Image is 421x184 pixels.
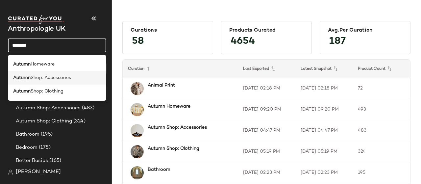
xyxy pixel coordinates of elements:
[125,30,151,53] span: 58
[148,82,175,89] b: Animal Print
[148,103,190,110] b: Autumn Homeware
[353,78,410,99] td: 72
[48,157,62,165] span: (165)
[295,120,353,141] td: [DATE] 04:47 PM
[328,27,402,34] div: Avg.per Curation
[148,145,199,152] b: Autumn Shop: Clothing
[295,78,353,99] td: [DATE] 02:18 PM
[131,82,144,95] img: 4133977480003_000_e5
[238,78,295,99] td: [DATE] 02:18 PM
[148,124,207,131] b: Autumn Shop: Accessories
[39,131,53,138] span: (195)
[295,60,353,78] th: Latest Snapshot
[238,60,295,78] th: Last Exported
[148,166,170,173] b: Bathroom
[353,120,410,141] td: 483
[131,166,144,179] img: 104486329_532_a
[229,27,304,34] div: Products Curated
[16,144,37,151] span: Bedroom
[123,60,238,78] th: Curation
[72,118,86,125] span: (324)
[31,61,55,68] span: Homeware
[224,30,261,53] span: 4654
[131,124,144,137] img: 4317582670104_021_e
[13,74,31,81] b: Autumn
[8,26,65,33] span: Current Company Name
[238,99,295,120] td: [DATE] 09:20 PM
[353,162,410,183] td: 195
[131,103,144,116] img: 4532I367IN_070_b
[81,104,94,112] span: (483)
[323,30,352,53] span: 187
[16,157,48,165] span: Better Basics
[31,74,71,81] span: Shop: Accessories
[238,162,295,183] td: [DATE] 02:23 PM
[131,27,205,34] div: Curations
[238,141,295,162] td: [DATE] 05:19 PM
[16,104,81,112] span: Autumn Shop: Accessories
[295,141,353,162] td: [DATE] 05:19 PM
[131,145,144,158] img: 4110916210387_520_b
[31,88,63,95] span: Shop: Clothing
[353,60,410,78] th: Product Count
[353,141,410,162] td: 324
[8,170,13,175] img: svg%3e
[16,168,61,176] span: [PERSON_NAME]
[13,61,31,68] b: Autumn
[16,131,39,138] span: Bathroom
[13,88,31,95] b: Autumn
[295,162,353,183] td: [DATE] 02:23 PM
[16,118,72,125] span: Autumn Shop: Clothing
[295,99,353,120] td: [DATE] 09:20 PM
[238,120,295,141] td: [DATE] 04:47 PM
[37,144,51,151] span: (175)
[353,99,410,120] td: 493
[8,15,64,24] img: cfy_white_logo.C9jOOHJF.svg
